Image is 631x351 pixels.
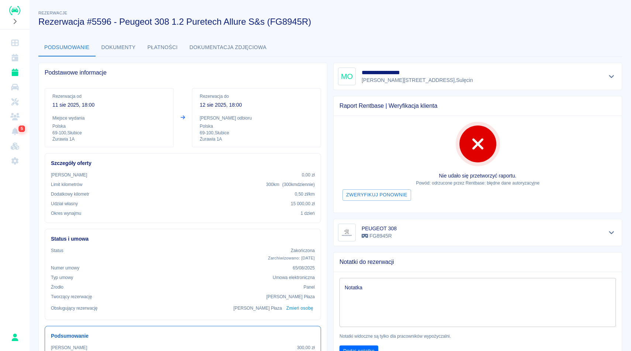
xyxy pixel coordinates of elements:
[200,93,313,100] p: Rezerwacja do
[51,247,63,254] p: Status
[606,71,618,82] button: Pokaż szczegóły
[3,109,27,124] a: Klienci
[301,210,315,217] p: 1 dzień
[339,258,616,266] span: Notatki do rezerwacji
[51,332,315,340] h6: Podsumowanie
[3,35,27,50] a: Dashboard
[3,65,27,80] a: Rezerwacje
[9,6,20,15] img: Renthelp
[339,225,354,240] img: Image
[266,293,315,300] p: [PERSON_NAME] Płaza
[7,330,23,345] button: Rafał Płaza
[339,172,616,180] p: Nie udało się przetworzyć raportu.
[291,200,315,207] p: 15 000,00 zł
[52,136,166,142] p: Żurawia 1A
[200,136,313,142] p: Żurawia 1A
[52,123,166,130] p: Polska
[45,69,321,76] span: Podstawowe informacje
[51,344,87,351] p: [PERSON_NAME]
[38,17,616,27] h3: Rezerwacja #5596 - Peugeot 308 1.2 Puretech Allure S&s (FG8945R)
[304,284,315,290] p: Panel
[266,181,315,188] p: 300 km
[200,123,313,130] p: Polska
[38,11,67,15] span: Rezerwacje
[282,182,315,187] span: ( 300 km dziennie )
[273,274,315,281] p: Umowa elektroniczna
[339,102,616,110] span: Raport Rentbase | Weryfikacja klienta
[362,76,473,84] p: [PERSON_NAME][STREET_ADDRESS] , Sulęcin
[184,39,273,56] button: Dokumentacja zdjęciowa
[200,115,313,121] p: [PERSON_NAME] odbioru
[3,124,27,139] a: Powiadomienia
[338,68,356,85] div: MO
[339,333,616,340] p: Notatki widoczne są tylko dla pracowników wypożyczalni.
[3,50,27,65] a: Kalendarz
[3,154,27,168] a: Ustawienia
[606,227,618,238] button: Pokaż szczegóły
[51,191,89,197] p: Dodatkowy kilometr
[339,180,616,186] p: Powód: odrzucone przez Rentbase: błędne dane autoryzacyjne
[342,189,411,201] button: Zweryfikuj ponownie
[200,101,313,109] p: 12 sie 2025, 18:00
[51,181,82,188] p: Limit kilometrów
[302,172,315,178] p: 0,00 zł
[234,305,282,312] p: [PERSON_NAME] Płaza
[9,17,20,26] button: Rozwiń nawigację
[200,130,313,136] p: 69-100 , Słubice
[142,39,184,56] button: Płatności
[52,93,166,100] p: Rezerwacja od
[51,274,73,281] p: Typ umowy
[51,293,92,300] p: Tworzący rezerwację
[285,303,315,314] button: Zmień osobę
[51,159,315,167] h6: Szczegóły oferty
[51,305,98,312] p: Obsługujący rezerwację
[51,284,63,290] p: Żrodło
[3,139,27,154] a: Widget WWW
[297,344,315,351] p: 300,00 zł
[3,94,27,109] a: Serwisy
[268,247,315,254] p: Zakończona
[52,130,166,136] p: 69-100 , Słubice
[38,39,96,56] button: Podsumowanie
[51,210,81,217] p: Okres wynajmu
[51,265,79,271] p: Numer umowy
[362,232,397,240] p: FG8945R
[3,80,27,94] a: Flota
[268,256,315,260] span: Zarchiwizowano: [DATE]
[293,265,315,271] p: 65/08/2025
[51,172,87,178] p: [PERSON_NAME]
[295,191,315,197] p: 0,50 zł /km
[51,200,78,207] p: Udział własny
[52,101,166,109] p: 11 sie 2025, 18:00
[19,125,25,133] span: 5
[96,39,142,56] button: Dokumenty
[51,235,315,243] h6: Status i umowa
[52,115,166,121] p: Miejsce wydania
[362,225,397,232] h6: PEUGEOT 308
